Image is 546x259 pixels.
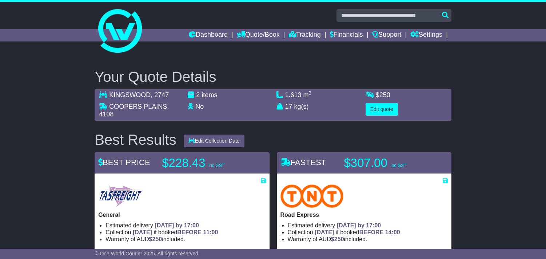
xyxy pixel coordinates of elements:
[177,229,202,235] span: BEFORE
[376,91,390,99] span: $
[379,91,390,99] span: 250
[344,156,435,170] p: $307.00
[109,91,151,99] span: KINGSWOOD
[359,229,384,235] span: BEFORE
[366,103,398,116] button: Edit quote
[391,163,406,168] span: inc GST
[105,229,266,236] li: Collection
[202,91,217,99] span: items
[151,91,169,99] span: , 2747
[315,229,400,235] span: if booked
[196,91,200,99] span: 2
[149,236,162,242] span: $
[288,222,448,229] li: Estimated delivery
[294,103,309,110] span: kg(s)
[280,211,448,218] p: Road Express
[285,103,292,110] span: 17
[331,236,344,242] span: $
[98,184,142,208] img: Tasfreight: General
[91,132,180,148] div: Best Results
[303,91,312,99] span: m
[95,251,200,256] span: © One World Courier 2025. All rights reserved.
[189,29,228,41] a: Dashboard
[288,229,448,236] li: Collection
[162,156,253,170] p: $228.43
[289,29,321,41] a: Tracking
[209,163,224,168] span: inc GST
[195,103,204,110] span: No
[315,229,334,235] span: [DATE]
[280,184,344,208] img: TNT Domestic: Road Express
[410,29,442,41] a: Settings
[105,222,266,229] li: Estimated delivery
[309,90,312,96] sup: 3
[337,222,381,228] span: [DATE] by 17:00
[95,69,451,85] h2: Your Quote Details
[334,236,344,242] span: 250
[98,158,150,167] span: BEST PRICE
[237,29,280,41] a: Quote/Book
[330,29,363,41] a: Financials
[285,91,302,99] span: 1.613
[133,229,218,235] span: if booked
[152,236,162,242] span: 250
[109,103,167,110] span: COOPERS PLAINS
[155,222,199,228] span: [DATE] by 17:00
[203,229,218,235] span: 11:00
[105,236,266,243] li: Warranty of AUD included.
[385,229,400,235] span: 14:00
[280,158,326,167] span: FASTEST
[372,29,401,41] a: Support
[98,211,266,218] p: General
[133,229,152,235] span: [DATE]
[99,103,169,118] span: , 4108
[184,135,244,147] button: Edit Collection Date
[288,236,448,243] li: Warranty of AUD included.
